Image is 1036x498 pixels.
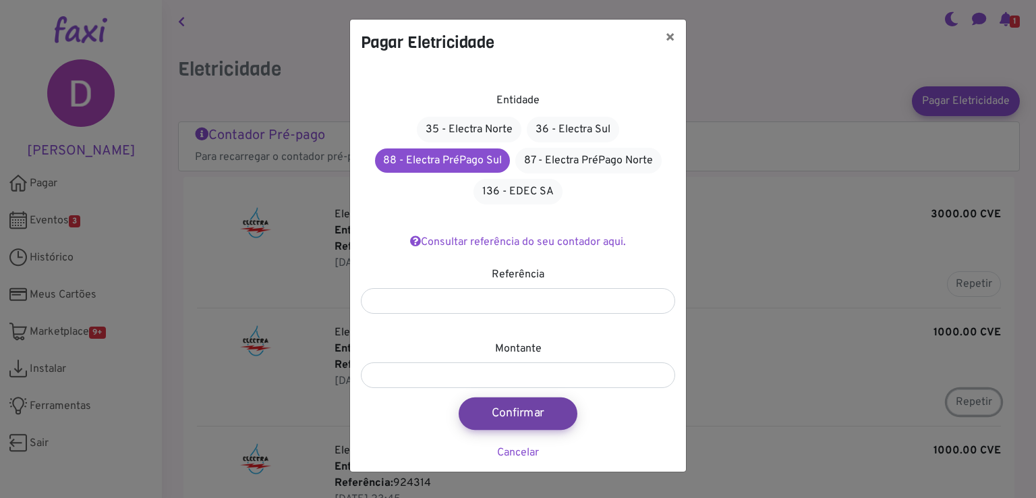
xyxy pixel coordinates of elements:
[410,236,626,249] a: Consultar referência do seu contador aqui.
[515,148,662,173] a: 87 - Electra PréPago Norte
[473,179,563,204] a: 136 - EDEC SA
[495,341,542,357] label: Montante
[459,397,577,430] button: Confirmar
[375,148,510,173] a: 88 - Electra PréPago Sul
[654,20,686,57] button: ×
[417,117,521,142] a: 35 - Electra Norte
[497,446,539,460] a: Cancelar
[492,267,544,283] label: Referência
[496,92,540,109] label: Entidade
[527,117,619,142] a: 36 - Electra Sul
[361,30,494,55] h4: Pagar Eletricidade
